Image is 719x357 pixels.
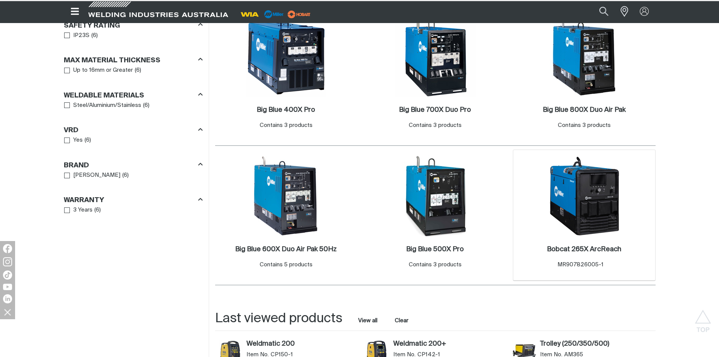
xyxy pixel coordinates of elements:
[73,31,89,40] span: IP23S
[135,66,141,75] span: ( 6 )
[64,31,90,41] a: IP23S
[235,245,337,254] a: Big Blue 600X Duo Air Pak 50Hz
[399,106,471,114] a: Big Blue 700X Duo Pro
[64,22,120,30] h3: Safety Rating
[215,310,342,327] h2: Last viewed products
[547,245,621,254] a: Bobcat 265X ArcReach
[73,66,133,75] span: Up to 16mm or Greater
[64,160,203,170] div: Brand
[395,156,476,236] img: Big Blue 500X Pro
[409,261,462,269] div: Contains 3 products
[581,3,616,20] input: Product name or item number...
[64,170,202,181] ul: Brand
[64,65,133,76] a: Up to 16mm or Greater
[64,65,202,76] ul: Max Material Thickness
[406,245,464,254] a: Big Blue 500X Pro
[64,55,203,65] div: Max Material Thickness
[246,16,326,97] img: Big Blue 400X Pro
[694,310,711,327] button: Scroll to top
[91,31,98,40] span: ( 6 )
[393,340,505,348] a: Weldmatic 200+
[246,156,326,236] img: Big Blue 600X Duo Air Pak 50Hz
[64,125,203,135] div: VRD
[591,3,617,20] button: Search products
[285,11,313,17] a: miller
[399,107,471,113] h2: Big Blue 700X Duo Pro
[64,161,89,170] h3: Brand
[540,340,651,348] a: Trolley (250/350/500)
[64,196,104,205] h3: Warranty
[64,126,79,135] h3: VRD
[73,101,141,110] span: Steel/Aluminium/Stainless
[64,170,121,181] a: [PERSON_NAME]
[543,106,626,114] a: Big Blue 800X Duo Air Pak
[64,205,93,215] a: 3 Years
[64,205,202,215] ul: Warranty
[235,246,337,253] h2: Big Blue 600X Duo Air Pak 50Hz
[64,195,203,205] div: Warranty
[393,315,410,326] button: Clear all last viewed products
[406,246,464,253] h2: Big Blue 500X Pro
[246,340,358,348] a: Weldmatic 200
[73,136,83,145] span: Yes
[285,9,313,20] img: miller
[257,106,315,114] a: Big Blue 400X Pro
[3,270,12,280] img: TikTok
[64,135,83,145] a: Yes
[94,206,101,215] span: ( 6 )
[64,31,202,41] ul: Safety Rating
[122,171,129,180] span: ( 6 )
[143,101,149,110] span: ( 6 )
[409,121,462,130] div: Contains 3 products
[1,306,14,318] img: hide socials
[544,16,625,97] img: Big Blue 800X Duo Air Pak
[64,100,142,111] a: Steel/Aluminium/Stainless
[544,156,625,236] img: Bobcat 265X ArcReach
[64,20,203,30] div: Safety Rating
[64,90,203,100] div: Weldable Materials
[64,135,202,145] ul: VRD
[260,121,313,130] div: Contains 3 products
[547,246,621,253] h2: Bobcat 265X ArcReach
[257,107,315,113] h2: Big Blue 400X Pro
[3,294,12,303] img: LinkedIn
[73,171,120,180] span: [PERSON_NAME]
[543,107,626,113] h2: Big Blue 800X Duo Air Pak
[3,244,12,253] img: Facebook
[3,257,12,266] img: Instagram
[260,261,313,269] div: Contains 5 products
[358,317,377,325] a: View all last viewed products
[3,284,12,290] img: YouTube
[64,56,160,65] h3: Max Material Thickness
[557,262,604,267] span: MR907826005-1
[85,136,91,145] span: ( 6 )
[64,100,202,111] ul: Weldable Materials
[73,206,92,215] span: 3 Years
[558,121,611,130] div: Contains 3 products
[395,16,476,97] img: Big Blue 700X Duo Pro
[64,91,144,100] h3: Weldable Materials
